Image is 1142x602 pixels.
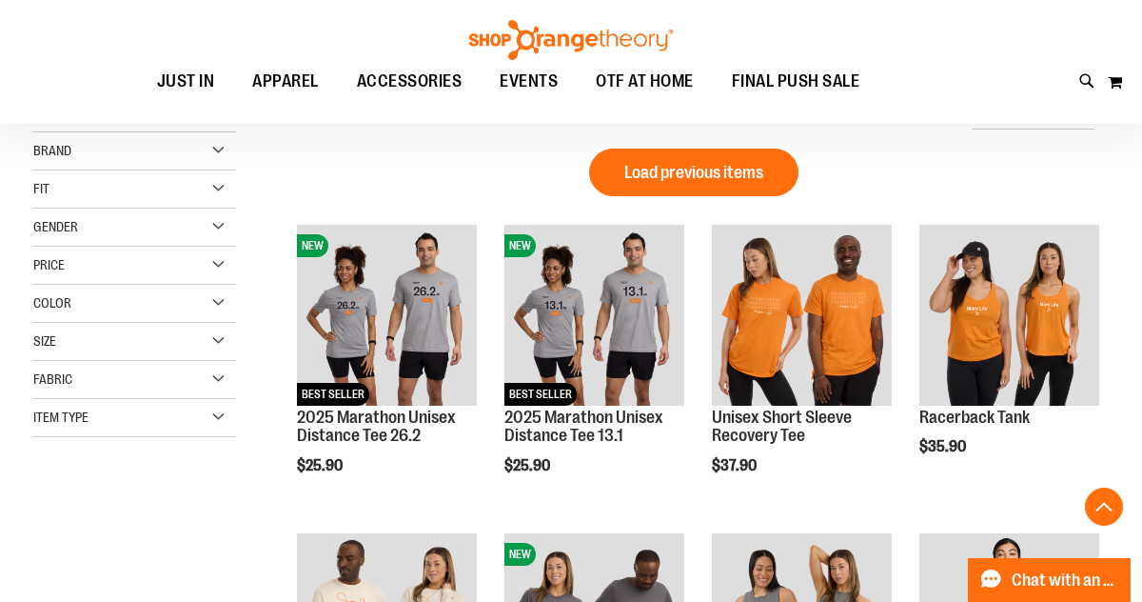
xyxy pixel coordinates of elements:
a: Unisex Short Sleeve Recovery Tee [712,408,852,446]
span: Brand [33,143,71,158]
button: Chat with an Expert [968,558,1132,602]
span: Chat with an Expert [1012,572,1119,590]
span: NEW [504,234,536,257]
span: JUST IN [157,60,215,103]
button: Load previous items [589,149,798,196]
a: Unisex Short Sleeve Recovery Tee [712,225,892,408]
span: FINAL PUSH SALE [732,60,860,103]
span: $25.90 [297,457,345,474]
div: product [702,215,901,523]
img: 2025 Marathon Unisex Distance Tee 13.1 [504,225,684,405]
a: Racerback Tank [919,225,1099,408]
img: Racerback Tank [919,225,1099,405]
button: Back To Top [1085,488,1123,526]
span: ACCESSORIES [357,60,463,103]
span: Gender [33,219,78,234]
a: 2025 Marathon Unisex Distance Tee 26.2 [297,408,456,446]
img: 2025 Marathon Unisex Distance Tee 26.2 [297,225,477,405]
span: OTF AT HOME [596,60,694,103]
span: BEST SELLER [297,383,369,406]
span: $37.90 [712,457,759,474]
span: Item Type [33,410,89,425]
div: product [287,215,486,523]
span: Fabric [33,371,72,387]
img: Unisex Short Sleeve Recovery Tee [712,225,892,405]
a: 2025 Marathon Unisex Distance Tee 13.1NEWBEST SELLER [504,225,684,408]
span: APPAREL [252,60,319,103]
span: Color [33,295,71,311]
a: 2025 Marathon Unisex Distance Tee 26.2NEWBEST SELLER [297,225,477,408]
span: $35.90 [919,438,969,455]
span: NEW [504,543,536,566]
span: Price [33,257,65,272]
span: BEST SELLER [504,383,577,406]
div: product [495,215,694,523]
span: $25.90 [504,457,553,474]
span: Size [33,333,56,349]
div: product [910,215,1109,504]
span: EVENTS [500,60,558,103]
span: NEW [297,234,328,257]
span: Fit [33,181,49,196]
a: Racerback Tank [919,408,1030,427]
span: Load previous items [624,163,763,182]
a: 2025 Marathon Unisex Distance Tee 13.1 [504,408,663,446]
img: Shop Orangetheory [466,20,676,60]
